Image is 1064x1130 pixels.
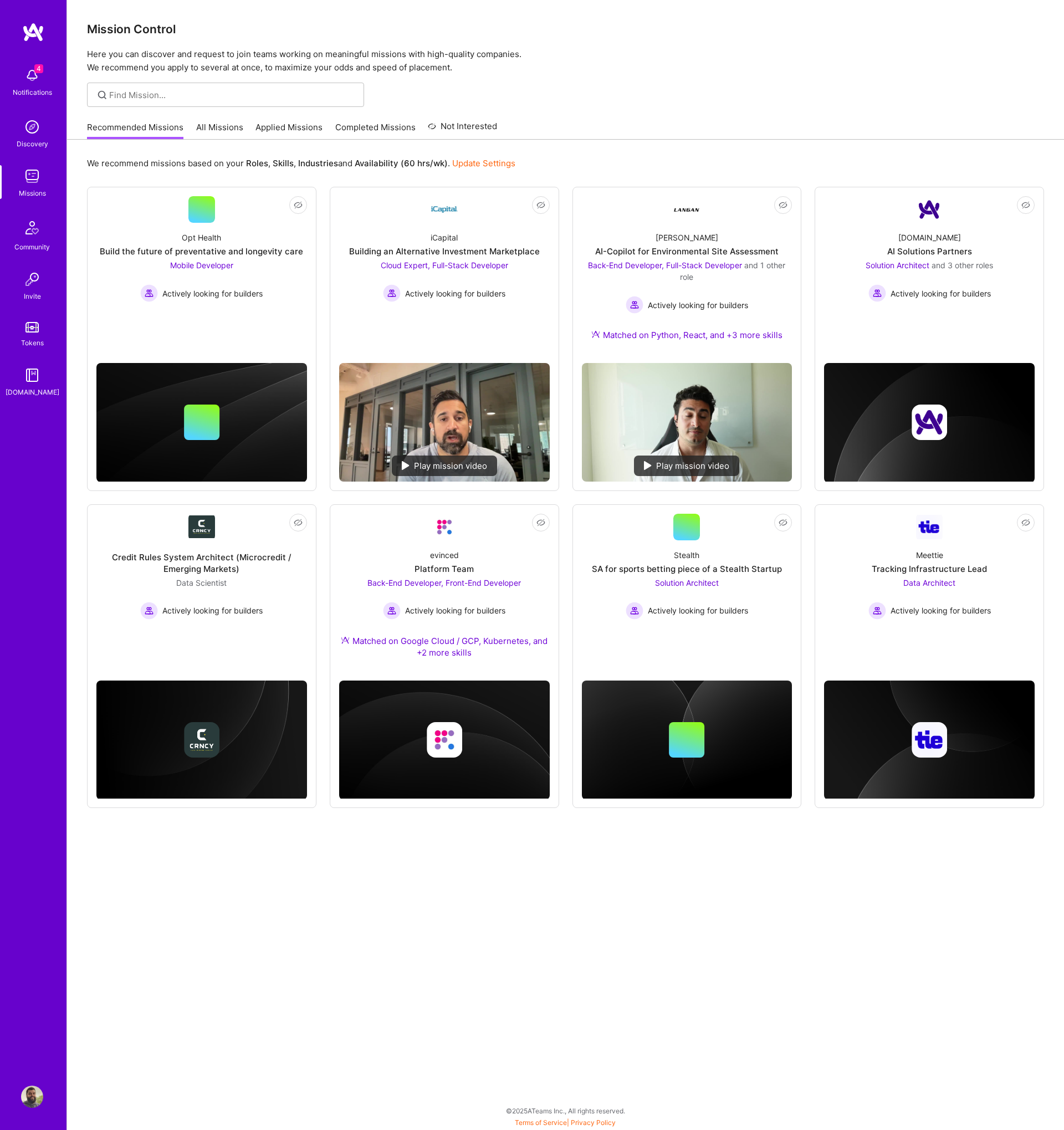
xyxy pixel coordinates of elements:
img: Company logo [427,722,462,758]
b: Industries [298,158,338,168]
i: icon EyeClosed [779,518,787,527]
img: cover [824,363,1035,482]
a: All Missions [196,121,243,140]
div: evinced [430,549,459,561]
img: guide book [21,364,43,386]
img: No Mission [339,363,550,482]
div: [PERSON_NAME] [656,232,718,243]
div: Community [14,241,50,253]
i: icon EyeClosed [536,201,545,209]
a: Opt HealthBuild the future of preventative and longevity careMobile Developer Actively looking fo... [96,196,307,334]
span: Actively looking for builders [405,605,505,616]
img: Company Logo [188,515,215,538]
span: Data Scientist [176,578,227,587]
i: icon EyeClosed [294,201,303,209]
img: Actively looking for builders [868,602,886,620]
img: Ateam Purple Icon [591,330,600,339]
a: Terms of Service [515,1118,567,1127]
img: tokens [25,322,39,333]
img: Company Logo [673,196,700,223]
a: Company Logo[DOMAIN_NAME]AI Solutions PartnersSolution Architect and 3 other rolesActively lookin... [824,196,1035,334]
img: Company Logo [431,196,458,223]
a: Completed Missions [335,121,416,140]
img: Actively looking for builders [383,284,401,302]
img: Actively looking for builders [383,602,401,620]
img: bell [21,64,43,86]
img: Invite [21,268,43,290]
img: cover [582,681,792,800]
a: StealthSA for sports betting piece of a Stealth StartupSolution Architect Actively looking for bu... [582,514,792,652]
h3: Mission Control [87,22,1044,36]
span: Solution Architect [866,260,929,270]
img: Ateam Purple Icon [341,636,350,645]
div: Stealth [674,549,699,561]
img: Company Logo [916,515,943,539]
span: Back-End Developer, Full-Stack Developer [588,260,742,270]
i: icon EyeClosed [536,518,545,527]
span: Actively looking for builders [891,288,991,299]
a: Company LogoiCapitalBuilding an Alternative Investment MarketplaceCloud Expert, Full-Stack Develo... [339,196,550,354]
img: Company Logo [431,514,458,540]
div: Matched on Google Cloud / GCP, Kubernetes, and +2 more skills [339,635,550,658]
img: cover [824,681,1035,800]
span: | [515,1118,616,1127]
span: Actively looking for builders [405,288,505,299]
span: Mobile Developer [170,260,233,270]
i: icon EyeClosed [1021,518,1030,527]
a: Company LogoevincedPlatform TeamBack-End Developer, Front-End Developer Actively looking for buil... [339,514,550,672]
div: Discovery [17,138,48,150]
span: Cloud Expert, Full-Stack Developer [381,260,508,270]
img: cover [339,681,550,800]
div: SA for sports betting piece of a Stealth Startup [592,563,782,575]
div: Credit Rules System Architect (Microcredit / Emerging Markets) [96,551,307,575]
div: Opt Health [182,232,221,243]
img: play [402,461,410,470]
img: teamwork [21,165,43,187]
a: Company LogoCredit Rules System Architect (Microcredit / Emerging Markets)Data Scientist Actively... [96,514,307,652]
a: Privacy Policy [571,1118,616,1127]
span: Actively looking for builders [162,605,263,616]
div: Tracking Infrastructure Lead [872,563,987,575]
span: 4 [34,64,43,73]
img: Actively looking for builders [626,602,643,620]
div: Build the future of preventative and longevity care [100,246,303,257]
img: Actively looking for builders [140,602,158,620]
span: Actively looking for builders [891,605,991,616]
a: Update Settings [452,158,515,168]
i: icon EyeClosed [1021,201,1030,209]
img: cover [96,363,307,482]
img: Community [19,214,45,241]
a: Company Logo[PERSON_NAME]AI-Copilot for Environmental Site AssessmentBack-End Developer, Full-Sta... [582,196,792,354]
div: Play mission video [392,456,497,476]
img: Company logo [184,722,219,758]
p: We recommend missions based on your , , and . [87,157,515,169]
div: [DOMAIN_NAME] [898,232,961,243]
div: Meettie [916,549,943,561]
i: icon SearchGrey [96,89,109,101]
b: Skills [273,158,294,168]
input: Find Mission... [109,89,356,101]
div: Platform Team [415,563,474,575]
span: Actively looking for builders [648,605,748,616]
span: Actively looking for builders [648,299,748,311]
div: Play mission video [634,456,739,476]
div: [DOMAIN_NAME] [6,386,59,398]
img: Actively looking for builders [140,284,158,302]
img: Company Logo [916,196,943,223]
div: Notifications [13,86,52,98]
div: © 2025 ATeams Inc., All rights reserved. [66,1097,1064,1124]
img: Actively looking for builders [868,284,886,302]
span: and 3 other roles [932,260,993,270]
div: Missions [19,187,46,199]
i: icon EyeClosed [294,518,303,527]
p: Here you can discover and request to join teams working on meaningful missions with high-quality ... [87,48,1044,74]
img: User Avatar [21,1086,43,1108]
span: Back-End Developer, Front-End Developer [367,578,521,587]
div: AI-Copilot for Environmental Site Assessment [595,246,779,257]
a: Applied Missions [255,121,323,140]
div: Tokens [21,337,44,349]
div: iCapital [431,232,458,243]
img: Company logo [912,405,947,440]
a: Recommended Missions [87,121,183,140]
a: User Avatar [18,1086,46,1108]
